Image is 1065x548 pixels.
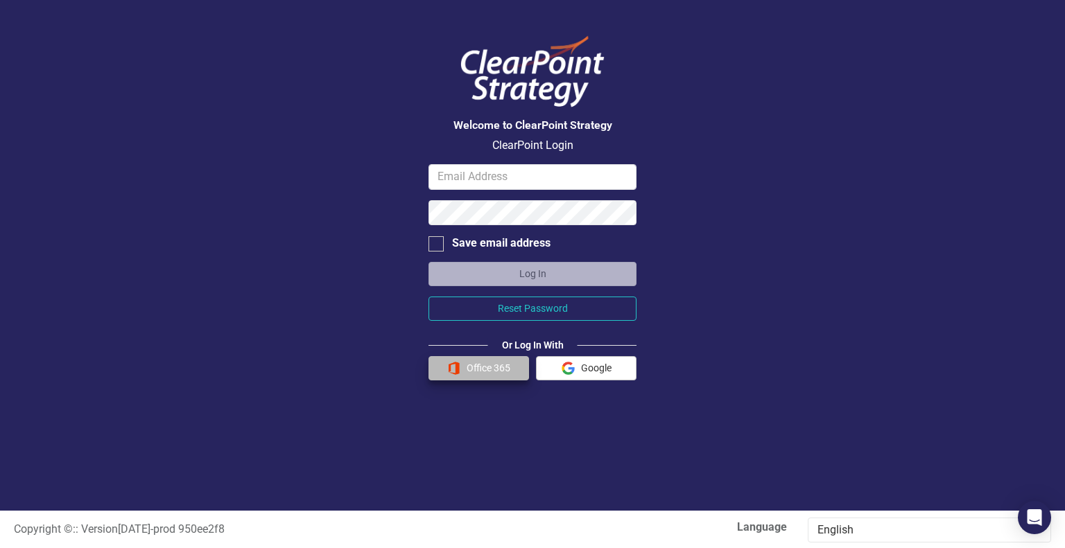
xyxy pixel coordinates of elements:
button: Reset Password [428,297,637,321]
div: Save email address [452,236,551,251]
div: English [817,522,1027,538]
button: Log In [428,262,637,286]
div: :: Version [DATE] - prod 950ee2f8 [3,522,532,538]
label: Language [543,520,787,536]
span: Copyright © [14,522,73,536]
button: Google [536,356,637,380]
div: Open Intercom Messenger [1018,501,1051,534]
img: Google [562,362,575,375]
p: ClearPoint Login [428,138,637,154]
img: ClearPoint Logo [449,28,616,116]
button: Office 365 [428,356,529,380]
input: Email Address [428,164,637,190]
img: Office 365 [447,362,460,375]
h3: Welcome to ClearPoint Strategy [428,119,637,132]
div: Or Log In With [488,338,578,352]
